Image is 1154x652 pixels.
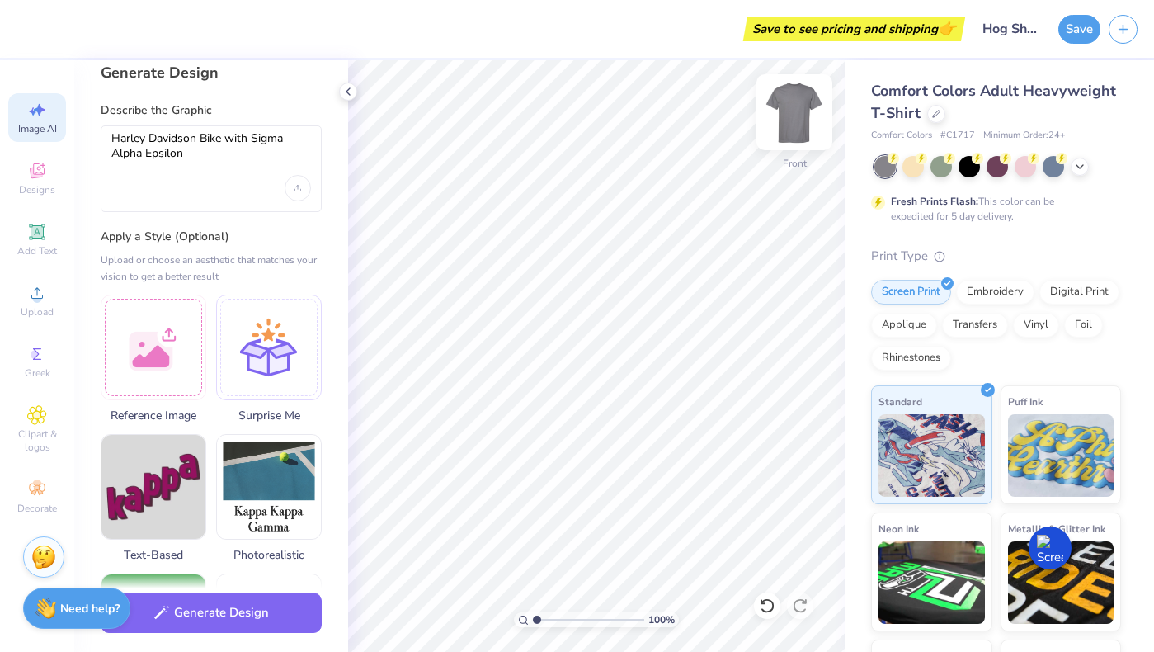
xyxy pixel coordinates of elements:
[969,12,1050,45] input: Untitled Design
[17,244,57,257] span: Add Text
[1013,313,1059,338] div: Vinyl
[101,252,322,285] div: Upload or choose an aesthetic that matches your vision to get a better result
[1008,414,1114,497] img: Puff Ink
[1039,280,1119,305] div: Digital Print
[21,305,54,319] span: Upload
[938,18,956,38] span: 👉
[983,129,1066,143] span: Minimum Order: 24 +
[871,346,951,371] div: Rhinestones
[101,229,322,245] label: Apply a Style (Optional)
[878,520,919,537] span: Neon Ink
[1037,535,1063,561] img: Screenshot
[101,435,205,539] img: Text-Based
[747,17,961,41] div: Save to see pricing and shipping
[783,156,807,171] div: Front
[878,414,985,497] img: Standard
[285,175,311,201] div: Upload image
[18,122,57,135] span: Image AI
[216,546,322,564] span: Photorealistic
[8,428,66,454] span: Clipart & logos
[648,612,675,627] span: 100 %
[217,435,321,539] img: Photorealistic
[101,102,322,119] label: Describe the Graphic
[25,366,50,380] span: Greek
[101,63,322,83] div: Generate Design
[101,546,206,564] span: Text-Based
[60,601,120,617] strong: Need help?
[878,541,985,624] img: Neon Ink
[19,183,55,196] span: Designs
[940,129,975,143] span: # C1717
[101,593,322,633] button: Generate Design
[956,280,1034,305] div: Embroidery
[101,407,206,424] span: Reference Image
[1064,313,1103,338] div: Foil
[1058,15,1100,44] button: Save
[891,194,1094,224] div: This color can be expedited for 5 day delivery.
[891,195,978,208] strong: Fresh Prints Flash:
[111,131,311,176] textarea: Harley Davidson Bike with Sigma Alpha Epsilon
[1008,520,1105,537] span: Metallic & Glitter Ink
[1008,393,1043,410] span: Puff Ink
[871,313,937,338] div: Applique
[871,247,1121,266] div: Print Type
[871,129,932,143] span: Comfort Colors
[1008,541,1114,624] img: Metallic & Glitter Ink
[871,81,1116,123] span: Comfort Colors Adult Heavyweight T-Shirt
[17,502,57,515] span: Decorate
[216,407,322,424] span: Surprise Me
[942,313,1008,338] div: Transfers
[878,393,922,410] span: Standard
[871,280,951,305] div: Screen Print
[761,79,827,145] img: Front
